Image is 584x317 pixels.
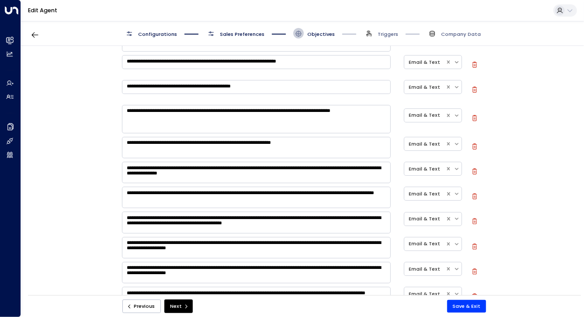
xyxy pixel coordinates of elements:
span: Configurations [138,31,177,38]
button: Next [164,300,193,313]
a: Edit Agent [28,7,57,14]
span: Sales Preferences [220,31,264,38]
button: Previous [122,300,161,313]
button: Save & Exit [447,300,487,313]
span: Objectives [307,31,335,38]
span: Company Data [441,31,481,38]
span: Triggers [378,31,398,38]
